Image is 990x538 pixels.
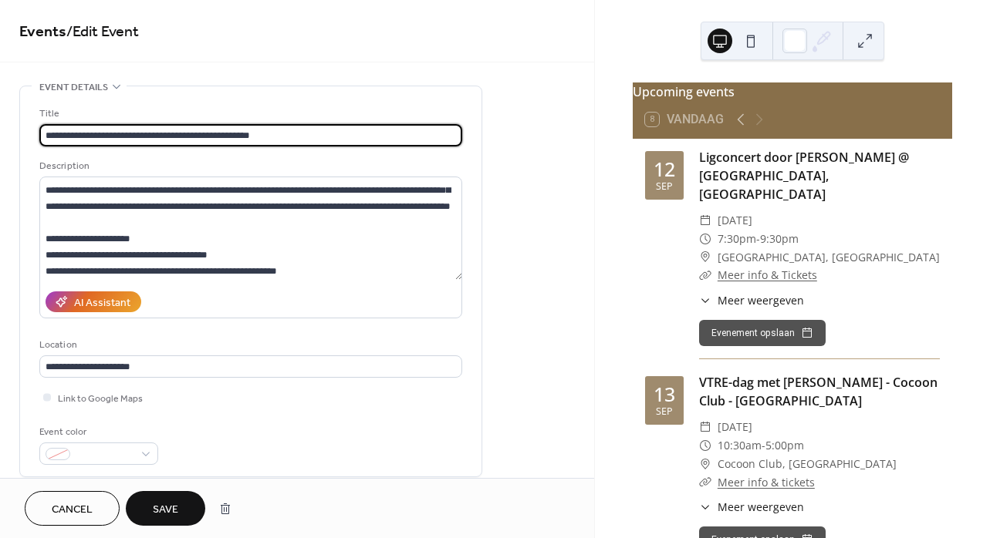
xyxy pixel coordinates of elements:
[19,17,66,47] a: Events
[699,436,711,455] div: ​
[718,418,752,436] span: [DATE]
[718,455,897,473] span: Cocoon Club, [GEOGRAPHIC_DATA]
[699,266,711,284] div: ​
[718,499,804,515] span: Meer weergeven
[58,391,143,407] span: Link to Google Maps
[718,267,817,282] a: Meer info & Tickets
[39,106,459,122] div: Title
[760,230,799,248] span: 9:30pm
[633,82,952,101] div: Upcoming events
[718,211,752,230] span: [DATE]
[762,436,765,455] span: -
[718,230,756,248] span: 7:30pm
[126,491,205,526] button: Save
[153,502,178,518] span: Save
[66,17,139,47] span: / Edit Event
[654,385,675,404] div: 13
[699,320,826,346] button: Evenement opslaan
[765,436,804,455] span: 5:00pm
[656,407,673,417] div: sep
[656,182,673,192] div: sep
[699,230,711,248] div: ​
[39,79,108,96] span: Event details
[699,499,711,515] div: ​
[699,374,938,409] a: VTRE-dag met [PERSON_NAME] - Cocoon Club - [GEOGRAPHIC_DATA]
[74,295,130,311] div: AI Assistant
[52,502,93,518] span: Cancel
[25,491,120,526] button: Cancel
[699,149,909,203] a: Ligconcert door [PERSON_NAME] @ [GEOGRAPHIC_DATA], [GEOGRAPHIC_DATA]
[39,337,459,353] div: Location
[699,248,711,267] div: ​
[39,158,459,174] div: Description
[46,291,141,312] button: AI Assistant
[699,211,711,230] div: ​
[718,475,815,489] a: Meer info & tickets
[718,436,762,455] span: 10:30am
[39,424,155,440] div: Event color
[699,292,804,308] button: ​Meer weergeven
[718,248,940,267] span: [GEOGRAPHIC_DATA], [GEOGRAPHIC_DATA]
[756,230,760,248] span: -
[718,292,804,308] span: Meer weergeven
[654,160,675,179] div: 12
[699,473,711,492] div: ​
[699,418,711,436] div: ​
[699,292,711,308] div: ​
[699,455,711,473] div: ​
[699,499,804,515] button: ​Meer weergeven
